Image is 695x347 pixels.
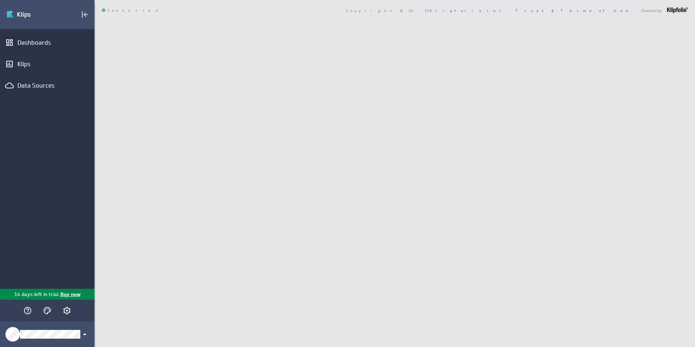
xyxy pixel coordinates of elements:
[6,9,57,20] div: Go to Dashboards
[79,8,91,21] div: Collapse
[61,304,73,317] div: Account and settings
[346,9,508,12] span: Copyright © 2025
[515,8,633,13] a: Trust & Terms of Use
[641,9,662,12] span: Powered by
[17,60,77,68] div: Klips
[41,304,53,317] div: Themes
[60,291,81,298] p: Buy now
[63,306,71,315] svg: Account and settings
[17,39,77,47] div: Dashboards
[430,8,508,13] a: Klipfolio Inc.
[43,306,52,315] svg: Themes
[102,8,162,13] span: Connected: ID: dpnc-24 Online: true
[17,81,77,89] div: Data Sources
[14,291,60,298] p: 14 days left in trial.
[21,304,34,317] div: Help
[6,9,57,20] img: Klipfolio klips logo
[667,7,688,13] img: logo-footer.png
